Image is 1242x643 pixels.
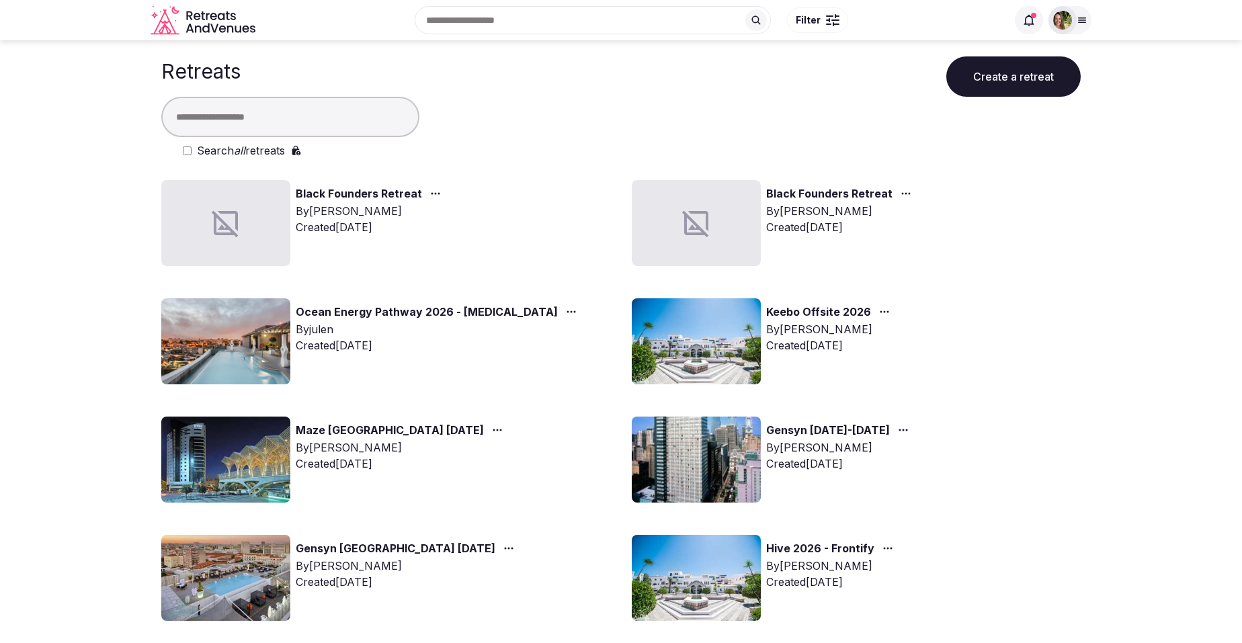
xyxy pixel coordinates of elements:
a: Visit the homepage [151,5,258,36]
div: Created [DATE] [296,574,520,590]
div: Created [DATE] [766,574,899,590]
h1: Retreats [161,59,241,83]
img: Top retreat image for the retreat: Gensyn November 9-14, 2025 [632,417,761,503]
img: Top retreat image for the retreat: Gensyn Lisbon November 2025 [161,535,290,621]
label: Search retreats [197,142,285,159]
div: Created [DATE] [766,456,914,472]
div: By [PERSON_NAME] [766,321,895,337]
a: Keebo Offsite 2026 [766,304,871,321]
a: Gensyn [GEOGRAPHIC_DATA] [DATE] [296,540,495,558]
span: Filter [796,13,821,27]
div: Created [DATE] [766,219,917,235]
img: Top retreat image for the retreat: Ocean Energy Pathway 2026 - Plan B [161,298,290,384]
a: Maze [GEOGRAPHIC_DATA] [DATE] [296,422,484,439]
div: By [PERSON_NAME] [296,203,446,219]
div: By julen [296,321,582,337]
div: Created [DATE] [296,456,508,472]
div: By [PERSON_NAME] [766,558,899,574]
img: Top retreat image for the retreat: Hive 2026 - Frontify [632,535,761,621]
div: Created [DATE] [296,219,446,235]
a: Black Founders Retreat [766,185,893,203]
button: Create a retreat [946,56,1081,97]
em: all [234,144,245,157]
div: By [PERSON_NAME] [296,439,508,456]
button: Filter [787,7,848,33]
a: Hive 2026 - Frontify [766,540,874,558]
img: Top retreat image for the retreat: Maze Lisbon November 2025 [161,417,290,503]
a: Ocean Energy Pathway 2026 - [MEDICAL_DATA] [296,304,558,321]
img: Shay Tippie [1053,11,1072,30]
img: Top retreat image for the retreat: Keebo Offsite 2026 [632,298,761,384]
svg: Retreats and Venues company logo [151,5,258,36]
div: By [PERSON_NAME] [766,439,914,456]
a: Black Founders Retreat [296,185,422,203]
div: By [PERSON_NAME] [296,558,520,574]
div: Created [DATE] [296,337,582,353]
div: Created [DATE] [766,337,895,353]
div: By [PERSON_NAME] [766,203,917,219]
a: Gensyn [DATE]-[DATE] [766,422,890,439]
